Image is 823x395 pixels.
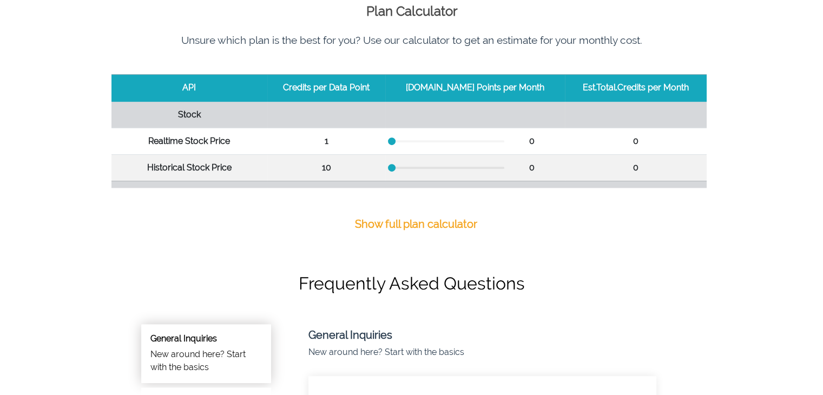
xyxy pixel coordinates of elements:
[308,346,687,359] p: New around here? Start with the basics
[111,273,712,294] h1: Frequently Asked Questions
[111,4,712,19] h1: Plan Calculator
[355,216,477,232] p: Show full plan calculator
[111,32,712,48] p: Unsure which plan is the best for you? Use our calculator to get an estimate for your monthly cost.
[111,101,267,128] th: Stock
[565,154,706,181] td: 0
[111,181,267,207] th: Fundamentals
[111,128,267,154] th: Realtime Stock Price
[504,161,558,174] div: 0
[150,348,262,374] p: New around here? Start with the basics
[600,194,817,347] iframe: Drift Widget Chat Window
[267,154,385,181] td: 10
[308,328,687,341] h5: General Inquiries
[565,128,706,154] td: 0
[565,74,706,101] th: Est.Total.Credits per Month
[111,154,267,181] th: Historical Stock Price
[350,210,483,238] a: Show full plan calculator
[150,333,262,344] h6: General Inquiries
[769,341,810,382] iframe: Drift Widget Chat Controller
[267,128,385,154] td: 1
[267,74,385,101] th: Credits per Data Point
[504,135,558,148] div: 0
[111,74,267,101] th: API
[385,74,565,101] th: [DOMAIN_NAME] Points per Month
